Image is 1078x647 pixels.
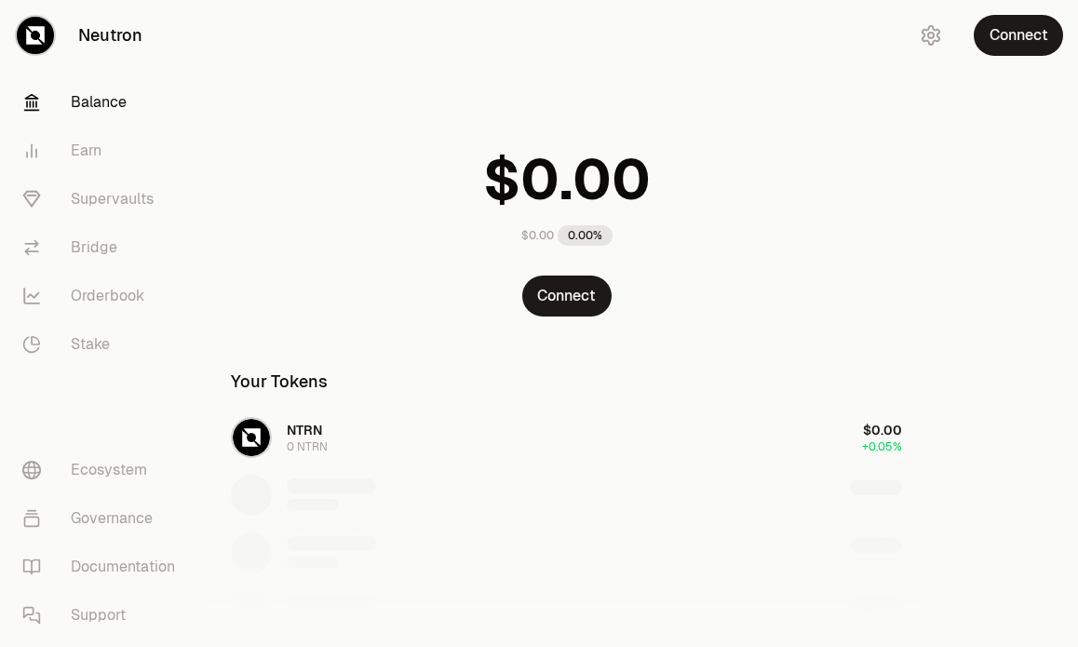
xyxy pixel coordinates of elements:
a: Balance [7,78,201,127]
a: Bridge [7,223,201,272]
div: 0.00% [558,225,613,246]
a: Governance [7,494,201,543]
a: Earn [7,127,201,175]
a: Orderbook [7,272,201,320]
a: Supervaults [7,175,201,223]
button: Connect [974,15,1063,56]
a: Support [7,591,201,640]
a: Ecosystem [7,446,201,494]
a: Documentation [7,543,201,591]
a: Stake [7,320,201,369]
div: Your Tokens [231,369,328,395]
button: Connect [522,276,612,317]
div: $0.00 [521,228,554,243]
